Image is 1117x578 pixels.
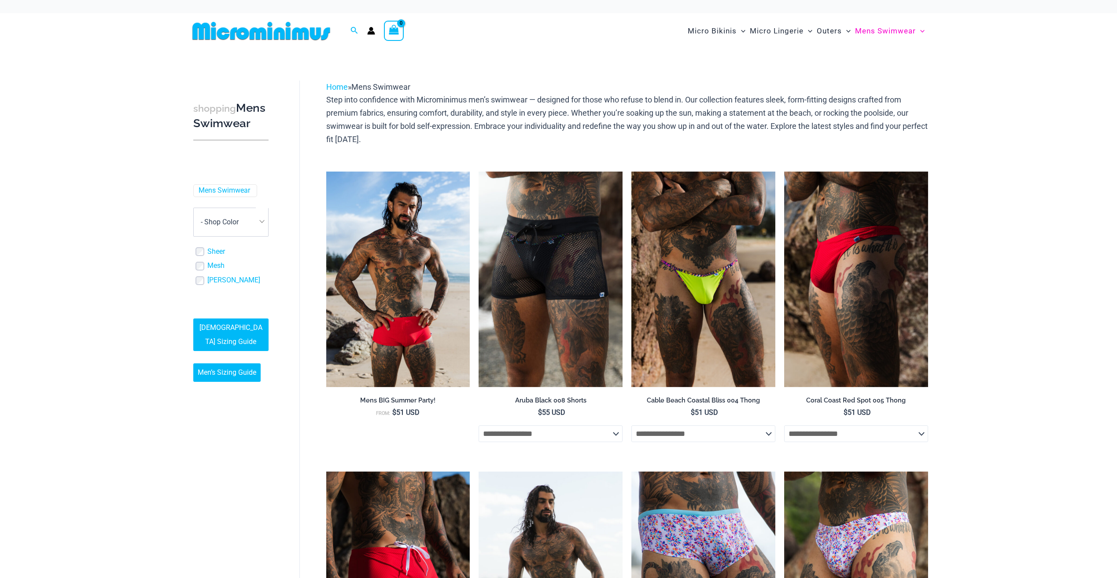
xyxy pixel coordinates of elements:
h2: Aruba Black 008 Shorts [479,396,623,405]
a: Mens SwimwearMenu ToggleMenu Toggle [853,18,927,44]
span: Micro Bikinis [688,20,737,42]
a: Coral Coast Red Spot 005 Thong 11Coral Coast Red Spot 005 Thong 12Coral Coast Red Spot 005 Thong 12 [784,172,928,387]
span: Micro Lingerie [750,20,804,42]
bdi: 55 USD [538,408,565,417]
img: Aruba Black 008 Shorts 01 [479,172,623,387]
span: $ [538,408,542,417]
img: MM SHOP LOGO FLAT [189,21,334,41]
a: Aruba Black 008 Shorts [479,396,623,408]
span: $ [691,408,695,417]
a: Micro BikinisMenu ToggleMenu Toggle [686,18,748,44]
span: $ [392,408,396,417]
a: Mens BIG Summer Party! [326,396,470,408]
span: Menu Toggle [916,20,925,42]
span: Mens Swimwear [855,20,916,42]
a: Aruba Black 008 Shorts 01Aruba Black 008 Shorts 02Aruba Black 008 Shorts 02 [479,172,623,387]
span: Menu Toggle [804,20,812,42]
img: Coral Coast Red Spot 005 Thong 11 [784,172,928,387]
span: - Shop Color [193,208,269,237]
span: shopping [193,103,236,114]
h2: Cable Beach Coastal Bliss 004 Thong [631,396,775,405]
p: Step into confidence with Microminimus men’s swimwear — designed for those who refuse to blend in... [326,93,928,146]
a: Cable Beach Coastal Bliss 004 Thong [631,396,775,408]
a: Sheer [207,247,225,256]
span: Menu Toggle [842,20,851,42]
a: Search icon link [350,26,358,37]
span: - Shop Color [201,218,239,226]
a: Mesh [207,261,225,271]
a: Micro LingerieMenu ToggleMenu Toggle [748,18,815,44]
h3: Mens Swimwear [193,101,269,131]
a: Account icon link [367,27,375,35]
bdi: 51 USD [844,408,871,417]
a: Home [326,82,348,91]
a: OutersMenu ToggleMenu Toggle [815,18,853,44]
a: Mens Swimwear [199,186,250,195]
span: Mens Swimwear [351,82,410,91]
span: Menu Toggle [737,20,745,42]
a: [DEMOGRAPHIC_DATA] Sizing Guide [193,318,269,351]
a: Cable Beach Coastal Bliss 004 Thong 04Cable Beach Coastal Bliss 004 Thong 05Cable Beach Coastal B... [631,172,775,387]
a: Men’s Sizing Guide [193,363,261,382]
bdi: 51 USD [691,408,718,417]
h2: Coral Coast Red Spot 005 Thong [784,396,928,405]
span: From: [376,410,390,416]
a: View Shopping Cart, empty [384,21,404,41]
span: - Shop Color [194,208,268,236]
span: $ [844,408,848,417]
a: Coral Coast Red Spot 005 Thong [784,396,928,408]
span: » [326,82,410,91]
a: [PERSON_NAME] [207,276,260,285]
bdi: 51 USD [392,408,420,417]
span: Outers [817,20,842,42]
h2: Mens BIG Summer Party! [326,396,470,405]
nav: Site Navigation [684,16,929,46]
img: Bondi Red Spot 007 Trunks 06 [326,172,470,387]
img: Cable Beach Coastal Bliss 004 Thong 04 [631,172,775,387]
a: Bondi Red Spot 007 Trunks 06Bondi Red Spot 007 Trunks 11Bondi Red Spot 007 Trunks 11 [326,172,470,387]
